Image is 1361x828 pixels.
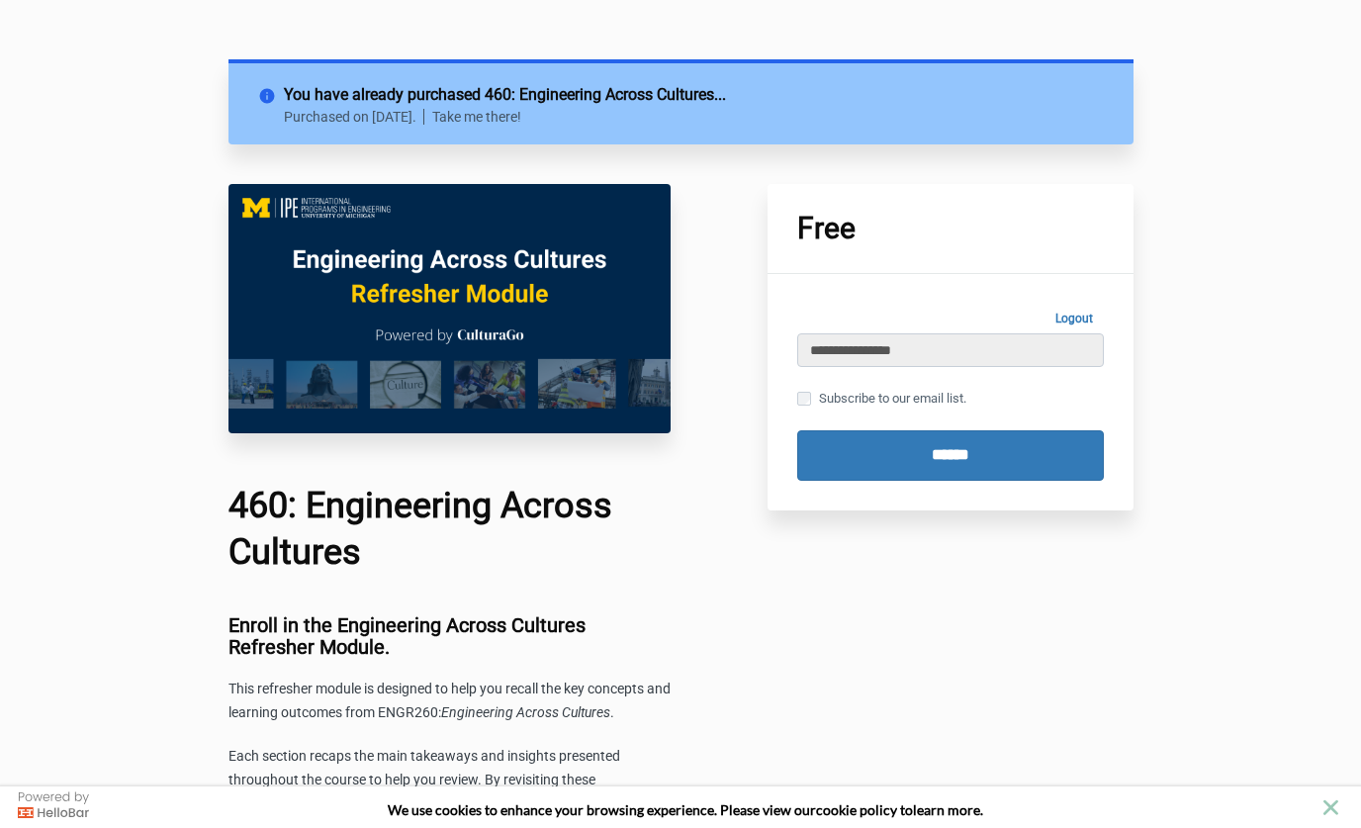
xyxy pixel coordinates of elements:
[797,392,811,406] input: Subscribe to our email list.
[284,109,425,125] p: Purchased on [DATE].
[228,184,672,433] img: c0f10fc-c575-6ff0-c716-7a6e5a06d1b5_EAC_460_Main_Image.png
[797,214,1104,243] h1: Free
[228,614,672,658] h3: Enroll in the Engineering Across Cultures Refresher Module.
[432,109,521,125] a: Take me there!
[797,388,966,410] label: Subscribe to our email list.
[913,801,983,818] span: learn more.
[258,83,284,101] i: info
[284,83,1104,107] h2: You have already purchased 460: Engineering Across Cultures...
[900,801,913,818] strong: to
[816,801,897,818] a: cookie policy
[228,748,620,787] span: Each section recaps the main takeaways and insights presented throughout
[610,704,614,720] span: .
[228,681,671,720] span: This refresher module is designed to help you recall the key concepts and learning outcomes from ...
[1318,795,1343,820] button: close
[228,483,672,576] h1: 460: Engineering Across Cultures
[388,801,816,818] span: We use cookies to enhance your browsing experience. Please view our
[1044,304,1104,333] a: Logout
[441,704,610,720] span: Engineering Across Cultures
